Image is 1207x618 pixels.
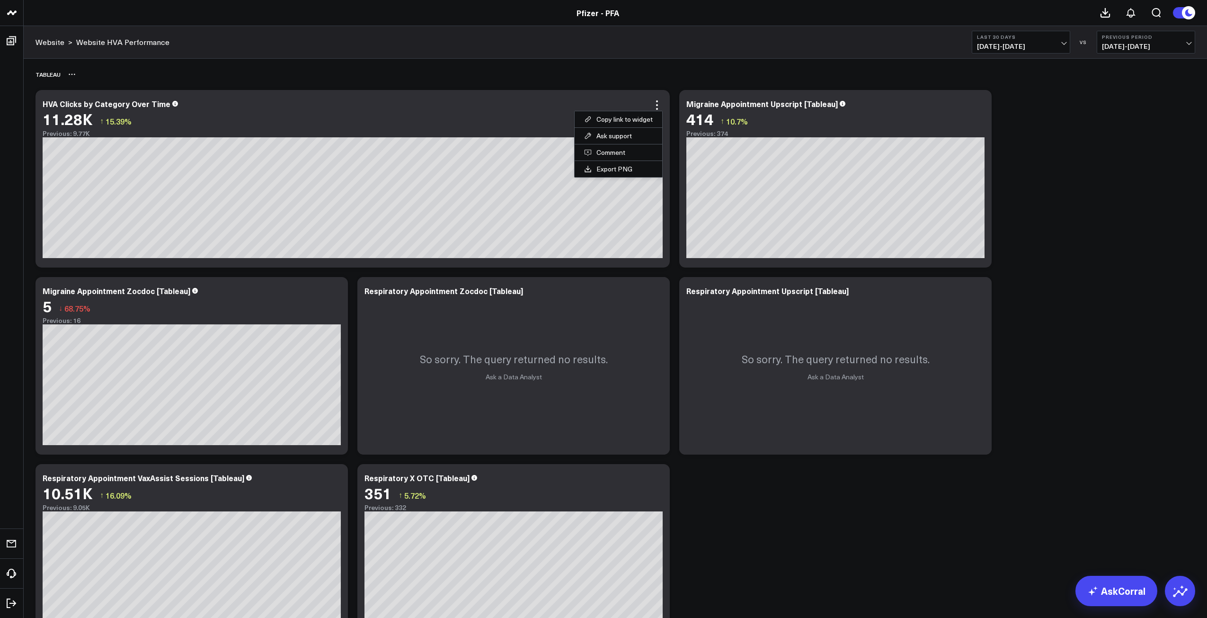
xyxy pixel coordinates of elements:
div: 414 [686,110,713,127]
div: Previous: 332 [364,504,663,511]
span: ↑ [399,489,402,502]
div: 10.51K [43,484,93,502]
span: 68.75% [64,303,90,313]
div: 5 [43,297,52,314]
a: Website HVA Performance [76,37,169,47]
span: 10.7% [726,116,748,126]
div: Respiratory Appointment VaxAssist Sessions [Tableau] [43,473,244,483]
div: Previous: 9.77K [43,130,663,137]
button: Previous Period[DATE]-[DATE] [1097,31,1195,54]
div: 351 [364,484,391,502]
div: Previous: 9.05K [43,504,341,511]
div: Migraine Appointment Zocdoc [Tableau] [43,286,190,296]
div: Migraine Appointment Upscript [Tableau] [686,99,838,109]
button: Export PNG [575,161,662,177]
div: 11.28K [43,110,93,127]
p: So sorry. The query returned no results. [420,352,608,366]
span: 15.39% [106,116,132,126]
a: Ask a Data Analyst [486,372,542,381]
b: Previous Period [1102,34,1190,40]
div: VS [1075,39,1092,45]
a: Website [35,37,64,47]
div: Tableau [35,63,61,85]
p: So sorry. The query returned no results. [742,352,930,366]
span: ↑ [100,489,104,502]
div: Respiratory X OTC [Tableau] [364,473,470,483]
span: ↑ [100,115,104,127]
span: 16.09% [106,490,132,501]
div: HVA Clicks by Category Over Time [43,99,170,109]
div: Previous: 16 [43,317,341,324]
span: [DATE] - [DATE] [977,43,1065,50]
a: AskCorral [1075,576,1157,606]
span: 5.72% [404,490,426,501]
div: Respiratory Appointment Upscript [Tableau] [686,286,849,296]
div: Respiratory Appointment Zocdoc [Tableau] [364,286,523,296]
span: ↑ [720,115,724,127]
button: Copy link to widget [575,111,662,127]
a: Pfizer - PFA [577,8,619,18]
div: > [35,37,72,47]
span: ↓ [59,302,62,314]
div: Previous: 374 [686,130,985,137]
button: Last 30 Days[DATE]-[DATE] [972,31,1070,54]
b: Last 30 Days [977,34,1065,40]
a: Ask a Data Analyst [808,372,864,381]
button: Comment [575,144,662,161]
span: [DATE] - [DATE] [1102,43,1190,50]
button: Ask support [575,128,662,144]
